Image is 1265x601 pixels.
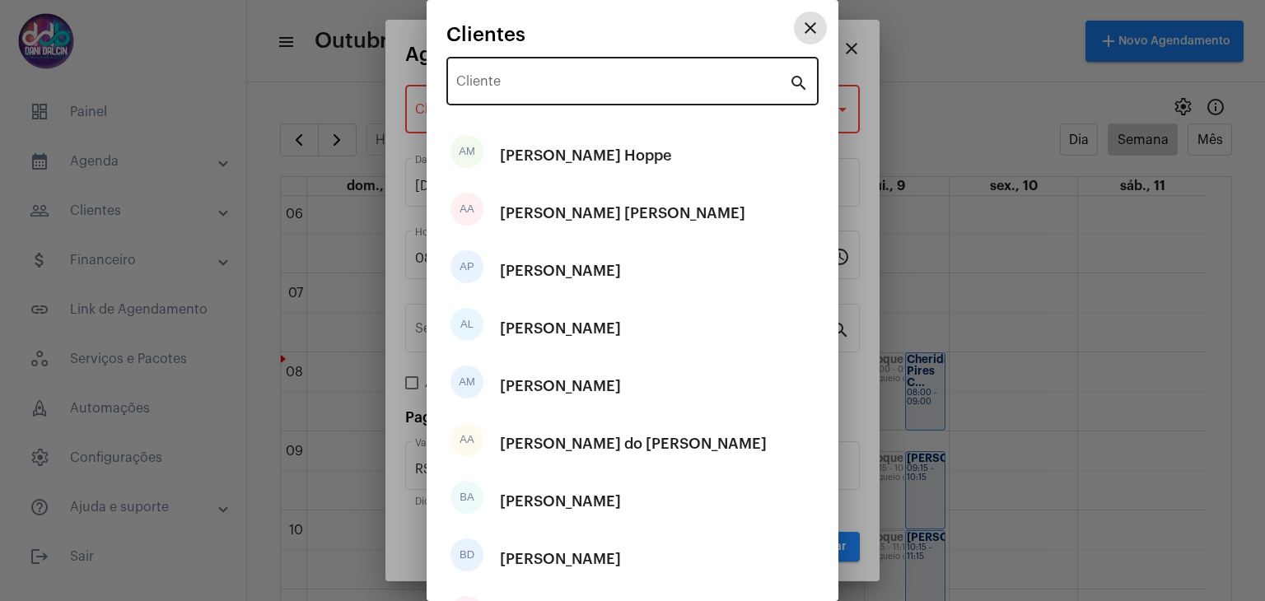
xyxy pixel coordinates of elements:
[450,538,483,571] div: BD
[450,135,483,168] div: AM
[500,534,621,584] div: [PERSON_NAME]
[456,77,789,92] input: Pesquisar cliente
[500,304,621,353] div: [PERSON_NAME]
[500,189,745,238] div: [PERSON_NAME] [PERSON_NAME]
[500,246,621,296] div: [PERSON_NAME]
[446,24,525,45] span: Clientes
[500,419,767,468] div: [PERSON_NAME] do [PERSON_NAME]
[450,423,483,456] div: AA
[500,131,671,180] div: [PERSON_NAME] Hoppe
[801,18,820,38] mat-icon: close
[450,250,483,283] div: AP
[450,366,483,398] div: AM
[789,72,809,92] mat-icon: search
[500,361,621,411] div: [PERSON_NAME]
[450,481,483,514] div: BA
[450,193,483,226] div: AA
[450,308,483,341] div: AL
[500,477,621,526] div: [PERSON_NAME]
